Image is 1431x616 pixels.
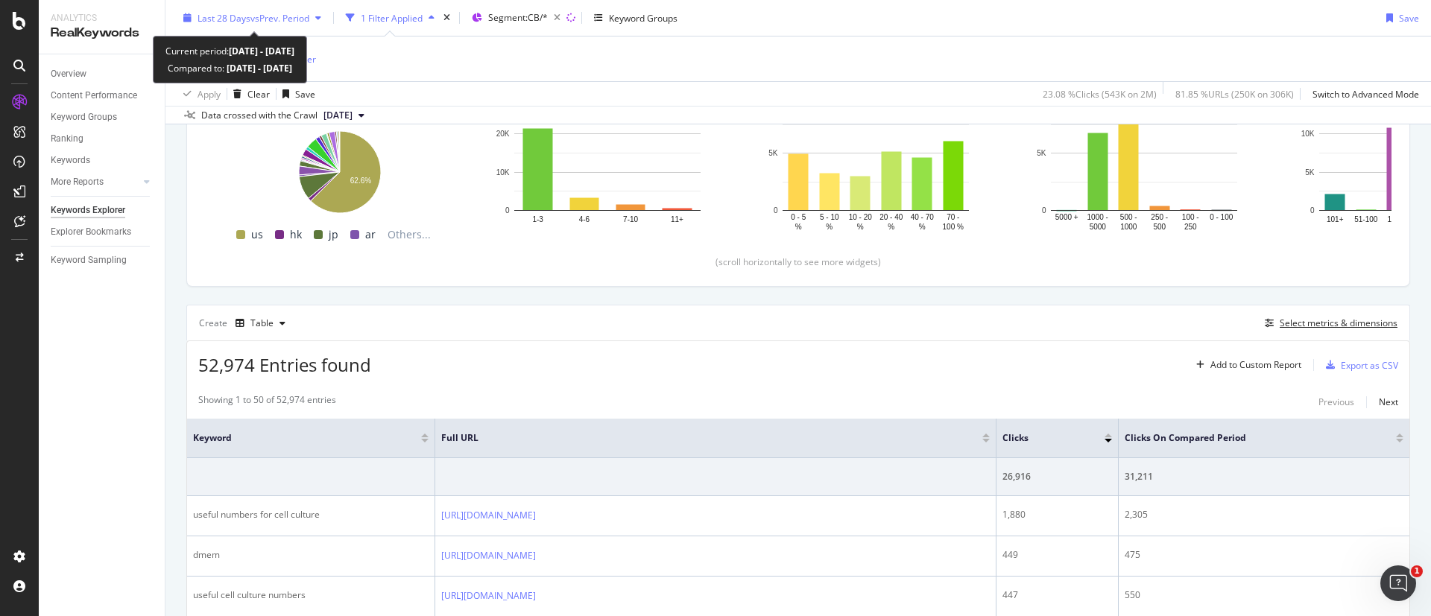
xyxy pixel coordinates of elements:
span: Clicks [1002,431,1082,445]
div: 447 [1002,588,1112,602]
div: More Reports [51,174,104,190]
div: Export as CSV [1341,359,1398,372]
div: 31,211 [1125,470,1403,483]
text: 5000 [1090,223,1107,231]
text: % [795,223,802,231]
text: 100 % [943,223,964,231]
div: Next [1379,396,1398,408]
button: Add to Custom Report [1190,353,1301,377]
div: Switch to Advanced Mode [1312,87,1419,100]
b: [DATE] - [DATE] [224,62,292,74]
div: RealKeywords [51,25,153,42]
svg: A chart. [223,124,455,215]
div: Compared to: [168,60,292,77]
text: % [919,223,926,231]
div: Keywords [51,153,90,168]
button: [DATE] [318,107,370,124]
text: 5K [1305,168,1315,177]
div: 23.08 % Clicks ( 543K on 2M ) [1043,87,1157,100]
a: Content Performance [51,88,154,104]
button: Last 28 DaysvsPrev. Period [177,6,327,30]
span: 2025 Jun. 24th [323,109,353,122]
button: Select metrics & dimensions [1259,314,1397,332]
button: Clear [227,82,270,106]
a: More Reports [51,174,139,190]
span: Last 28 Days [198,11,250,24]
a: [URL][DOMAIN_NAME] [441,548,536,563]
text: % [857,223,864,231]
div: Ranking [51,131,83,147]
button: 1 Filter Applied [340,6,440,30]
text: 1000 - [1087,213,1108,221]
text: 10K [496,168,510,177]
text: 70 - [947,213,959,221]
div: Save [295,87,315,100]
a: Keywords Explorer [51,203,154,218]
a: Keywords [51,153,154,168]
text: 62.6% [350,177,371,185]
a: Ranking [51,131,154,147]
button: Next [1379,393,1398,411]
div: Keyword Groups [51,109,117,125]
text: 20 - 40 [879,213,903,221]
span: Segment: CB/* [488,11,548,24]
text: 7-10 [623,215,638,223]
div: Overview [51,66,86,82]
button: Export as CSV [1320,353,1398,377]
span: vs Prev. Period [250,11,309,24]
button: Save [1380,6,1419,30]
text: 0 [774,206,778,215]
text: 0 [1042,206,1046,215]
div: times [440,10,453,25]
div: Data crossed with the Crawl [201,109,318,122]
div: Add to Custom Report [1210,361,1301,369]
text: 16-50 [1387,215,1406,223]
button: Keyword Groups [588,6,683,30]
button: Switch to Advanced Mode [1307,82,1419,106]
div: 81.85 % URLs ( 250K on 306K ) [1175,87,1294,100]
span: hk [290,226,302,244]
div: Keyword Sampling [51,253,127,268]
text: 51-100 [1354,215,1378,223]
text: 4-6 [579,215,590,223]
div: 475 [1125,548,1403,562]
button: Previous [1318,393,1354,411]
span: Full URL [441,431,959,445]
span: ar [365,226,376,244]
div: 1,880 [1002,508,1112,521]
div: Save [1399,11,1419,24]
a: Keyword Sampling [51,253,154,268]
div: Clear [247,87,270,100]
a: Overview [51,66,154,82]
div: 449 [1002,548,1112,562]
text: 250 [1184,223,1197,231]
div: Keywords Explorer [51,203,125,218]
div: useful cell culture numbers [193,588,429,602]
text: 101+ [1327,215,1344,223]
a: [URL][DOMAIN_NAME] [441,508,536,523]
a: Explorer Bookmarks [51,224,154,240]
svg: A chart. [1028,88,1260,232]
span: jp [329,226,338,244]
span: 1 [1411,565,1423,577]
text: 0 - 100 [1210,213,1233,221]
div: 26,916 [1002,470,1112,483]
div: 550 [1125,588,1403,602]
div: dmem [193,548,429,562]
div: 2,305 [1125,508,1403,521]
div: Content Performance [51,88,137,104]
svg: A chart. [759,88,992,232]
text: 5000 + [1055,213,1078,221]
text: % [888,223,894,231]
div: Table [250,319,274,328]
div: Apply [198,87,221,100]
text: 0 [1310,206,1315,215]
span: 52,974 Entries found [198,352,371,377]
div: Keyword Groups [609,11,677,24]
span: Others... [382,226,437,244]
text: 5K [768,149,778,157]
div: Analytics [51,12,153,25]
text: 100 - [1182,213,1199,221]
